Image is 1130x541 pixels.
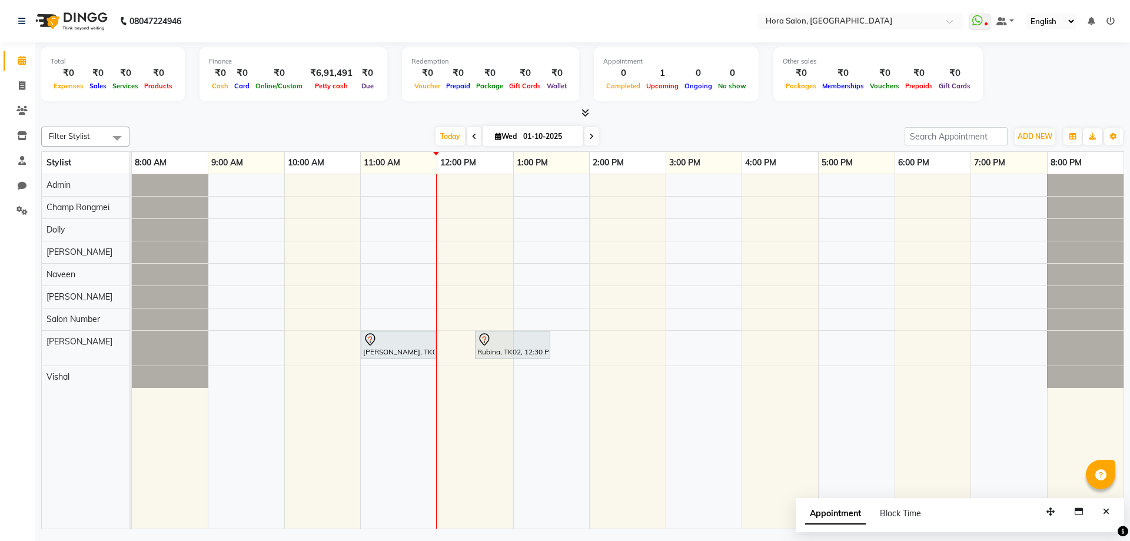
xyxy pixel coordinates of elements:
div: ₹6,91,491 [305,67,357,80]
a: 9:00 AM [208,154,246,171]
div: ₹0 [357,67,378,80]
div: ₹0 [902,67,936,80]
span: Wed [492,132,520,141]
img: logo [30,5,111,38]
span: [PERSON_NAME] [46,291,112,302]
div: 0 [715,67,749,80]
a: 10:00 AM [285,154,327,171]
span: Services [109,82,141,90]
span: Naveen ‪ [46,269,78,280]
span: Filter Stylist [49,131,90,141]
span: Gift Cards [936,82,973,90]
span: Expenses [51,82,87,90]
span: Wallet [544,82,570,90]
div: Rubina, TK02, 12:30 PM-01:30 PM, HAIRCUT WOMEN - Creative [476,333,549,357]
div: Total [51,57,175,67]
span: Products [141,82,175,90]
div: ₹0 [109,67,141,80]
input: 2025-10-01 [520,128,579,145]
span: Salon Number [46,314,100,324]
span: ADD NEW [1018,132,1052,141]
div: ₹0 [51,67,87,80]
a: 5:00 PM [819,154,856,171]
span: Packages [783,82,819,90]
span: Prepaid [443,82,473,90]
span: Dolly [46,224,65,235]
a: 8:00 PM [1048,154,1085,171]
span: [PERSON_NAME] [46,336,112,347]
span: Ongoing [682,82,715,90]
span: Completed [603,82,643,90]
span: Champ Rongmei [46,202,109,213]
a: 6:00 PM [895,154,932,171]
span: Cash [209,82,231,90]
iframe: chat widget [1081,494,1118,529]
div: 0 [682,67,715,80]
div: ₹0 [867,67,902,80]
span: Petty cash [312,82,351,90]
div: ₹0 [411,67,443,80]
div: ₹0 [783,67,819,80]
div: 1 [643,67,682,80]
div: ₹0 [544,67,570,80]
span: Admin [46,180,71,190]
div: ₹0 [936,67,973,80]
a: 1:00 PM [514,154,551,171]
div: ₹0 [87,67,109,80]
span: [PERSON_NAME] [46,247,112,257]
a: 2:00 PM [590,154,627,171]
a: 3:00 PM [666,154,703,171]
div: ₹0 [252,67,305,80]
span: Sales [87,82,109,90]
span: Due [358,82,377,90]
div: ₹0 [819,67,867,80]
div: Appointment [603,57,749,67]
div: Other sales [783,57,973,67]
a: 4:00 PM [742,154,779,171]
span: Prepaids [902,82,936,90]
span: Package [473,82,506,90]
span: Card [231,82,252,90]
span: Upcoming [643,82,682,90]
a: 8:00 AM [132,154,169,171]
input: Search Appointment [905,127,1008,145]
a: 11:00 AM [361,154,403,171]
span: Gift Cards [506,82,544,90]
div: ₹0 [231,67,252,80]
span: Voucher [411,82,443,90]
a: 12:00 PM [437,154,479,171]
div: ₹0 [506,67,544,80]
div: 0 [603,67,643,80]
div: Finance [209,57,378,67]
span: Vouchers [867,82,902,90]
span: Memberships [819,82,867,90]
div: ₹0 [141,67,175,80]
div: ₹0 [473,67,506,80]
div: ₹0 [443,67,473,80]
div: [PERSON_NAME], TK01, 11:00 AM-12:00 PM, BASIC COLOUR WOMEN - Medium [362,333,435,357]
span: Online/Custom [252,82,305,90]
span: Today [436,127,465,145]
button: ADD NEW [1015,128,1055,145]
span: Vishal [46,371,69,382]
span: Block Time [880,508,921,519]
a: 7:00 PM [971,154,1008,171]
div: ₹0 [209,67,231,80]
span: No show [715,82,749,90]
span: Appointment [805,503,866,525]
div: Redemption [411,57,570,67]
b: 08047224946 [129,5,181,38]
span: Stylist [46,157,71,168]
